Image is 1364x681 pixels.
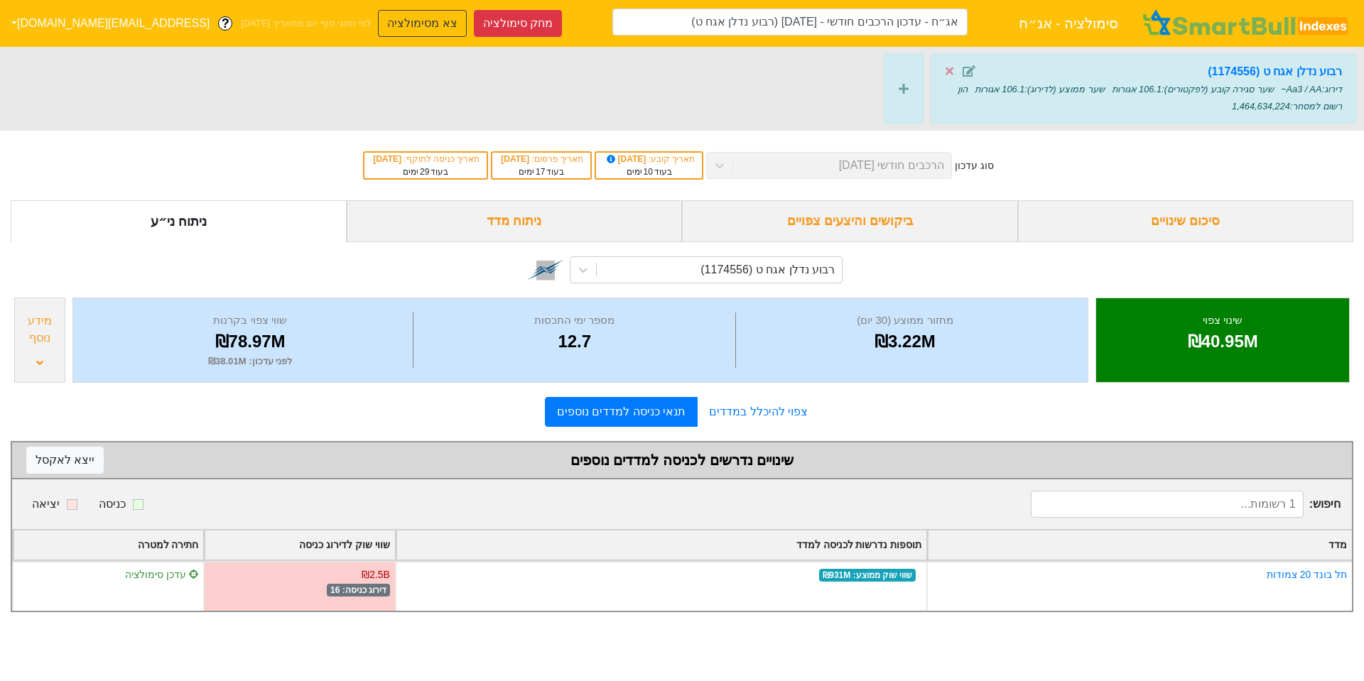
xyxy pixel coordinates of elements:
span: חיפוש : [1031,491,1341,518]
div: סיכום שינויים [1018,200,1354,242]
strong: רבוע נדלן אגח ט (1174556) [1208,65,1342,77]
div: Toggle SortBy [205,530,394,560]
div: שינוי צפוי [1114,312,1331,329]
input: 1 רשומות... [1031,491,1304,518]
div: בעוד ימים [603,165,695,178]
div: בעוד ימים [372,165,480,178]
div: שווי צפוי בקרנות [91,312,409,329]
a: תנאי כניסה למדדים נוספים [545,397,698,427]
div: רבוע נדלן אגח ט (1174556) [700,261,835,278]
span: הון רשום למסחר : 1,464,634,224 [958,84,1342,111]
div: תאריך קובע : [603,153,695,165]
div: ניתוח ני״ע [11,200,347,242]
div: ₪3.22M [740,329,1070,354]
div: כניסה [99,496,126,513]
span: שער סגירה קובע (לפקטורים) : 106.1 אגורות [1112,84,1274,94]
span: שווי שוק ממוצע : ₪931M [819,569,916,582]
input: אג״ח - עדכון הרכבים חודשי - 29/09/25 (רבוע נדלן אגח ט) [612,9,968,36]
div: שינויים נדרשים לכניסה למדדים נוספים [26,450,1338,471]
div: Toggle SortBy [13,530,203,560]
div: ₪2.5B [362,567,390,582]
div: ביקושים והיצעים צפויים [682,200,1018,242]
span: דירוג : Aa3 / AA− [1281,84,1342,94]
div: מידע נוסף [18,312,61,347]
div: Toggle SortBy [396,530,926,560]
div: לפני עדכון : ₪38.01M [91,354,409,369]
span: עדכן סימולציה [125,569,199,580]
div: תאריך כניסה לתוקף : [372,153,480,165]
span: [DATE] [373,154,404,164]
a: תל בונד 20 צמודות [1267,569,1347,580]
div: ניתוח מדד [347,200,683,242]
div: ₪40.95M [1114,329,1331,354]
div: יציאה [32,496,60,513]
span: [DATE] [501,154,531,164]
div: סוג עדכון [955,158,994,173]
span: סימולציה - אג״ח [1019,9,1119,38]
span: [DATE] [605,154,649,164]
div: ₪78.97M [91,329,409,354]
a: צפוי להיכלל במדדים [698,398,819,426]
span: 29 [420,167,429,177]
img: tase link [527,251,564,288]
span: לפי נתוני סוף יום מתאריך [DATE] [241,16,371,31]
img: SmartBull [1140,9,1353,38]
div: מחזור ממוצע (30 יום) [740,312,1070,329]
span: 10 [644,167,653,177]
span: דירוג כניסה: 16 [327,584,390,596]
div: מספר ימי התכסות [417,312,732,329]
button: ייצא לאקסל [26,447,104,474]
div: תאריך פרסום : [499,153,583,165]
button: צא מסימולציה [378,10,466,37]
span: 17 [536,167,545,177]
div: Toggle SortBy [928,530,1352,560]
button: מחק סימולציה [474,10,562,37]
span: שער ממוצע (לדירוג) : 106.1 אגורות [975,84,1105,94]
span: ? [222,14,229,33]
div: בעוד ימים [499,165,583,178]
div: 12.7 [417,329,732,354]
